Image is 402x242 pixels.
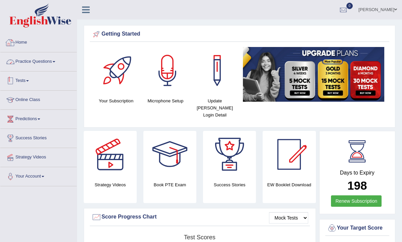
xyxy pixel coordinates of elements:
[144,97,187,104] h4: Microphone Setup
[0,167,77,184] a: Your Account
[95,97,137,104] h4: Your Subscription
[0,129,77,146] a: Success Stories
[327,170,388,176] h4: Days to Expiry
[184,234,215,241] tspan: Test scores
[0,110,77,127] a: Predictions
[346,3,353,9] span: 0
[0,91,77,107] a: Online Class
[203,181,256,188] h4: Success Stories
[243,47,384,102] img: small5.jpg
[91,212,308,222] div: Score Progress Chart
[91,29,388,39] div: Getting Started
[0,148,77,165] a: Strategy Videos
[194,97,236,118] h4: Update [PERSON_NAME] Login Detail
[0,33,77,50] a: Home
[331,195,382,207] a: Renew Subscription
[84,181,137,188] h4: Strategy Videos
[263,181,316,188] h4: EW Booklet Download
[347,179,367,192] b: 198
[0,71,77,88] a: Tests
[327,223,388,233] div: Your Target Score
[0,52,77,69] a: Practice Questions
[143,181,196,188] h4: Book PTE Exam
